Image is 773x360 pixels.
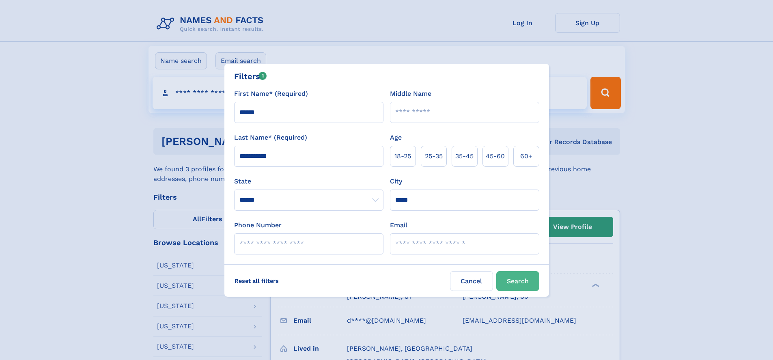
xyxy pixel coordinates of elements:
label: Cancel [450,271,493,291]
label: Middle Name [390,89,431,99]
label: Email [390,220,407,230]
label: State [234,177,383,186]
label: Reset all filters [229,271,284,291]
span: 18‑25 [394,151,411,161]
label: Last Name* (Required) [234,133,307,142]
button: Search [496,271,539,291]
label: Phone Number [234,220,282,230]
span: 45‑60 [486,151,505,161]
label: Age [390,133,402,142]
label: City [390,177,402,186]
span: 60+ [520,151,532,161]
span: 35‑45 [455,151,474,161]
div: Filters [234,70,267,82]
span: 25‑35 [425,151,443,161]
label: First Name* (Required) [234,89,308,99]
